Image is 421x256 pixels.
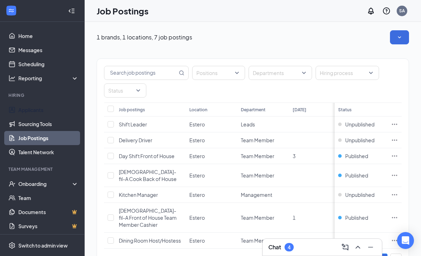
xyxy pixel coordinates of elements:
[8,180,16,187] svg: UserCheck
[237,148,289,164] td: Team Member
[268,243,281,251] h3: Chat
[341,243,349,251] svg: ComposeMessage
[189,107,207,113] div: Location
[119,107,145,113] div: Job postings
[189,214,205,221] span: Estero
[397,232,414,249] div: Open Intercom Messenger
[186,117,237,132] td: Estero
[399,8,405,14] div: SA
[8,75,16,82] svg: Analysis
[18,103,79,117] a: Applicants
[396,34,403,41] svg: SmallChevronDown
[186,148,237,164] td: Estero
[104,66,177,80] input: Search job postings
[241,107,266,113] div: Department
[189,172,205,179] span: Estero
[119,153,175,159] span: Day Shift Front of House
[241,172,274,179] span: Team Member
[293,214,295,221] span: 1
[237,132,289,148] td: Team Member
[345,214,368,221] span: Published
[18,29,79,43] a: Home
[68,7,75,14] svg: Collapse
[345,172,368,179] span: Published
[391,191,398,198] svg: Ellipses
[8,7,15,14] svg: WorkstreamLogo
[186,233,237,249] td: Estero
[354,243,362,251] svg: ChevronUp
[18,145,79,159] a: Talent Network
[237,117,289,132] td: Leads
[367,7,375,15] svg: Notifications
[391,152,398,160] svg: Ellipses
[241,237,274,244] span: Team Member
[345,152,368,160] span: Published
[241,153,274,159] span: Team Member
[119,121,147,127] span: Shift Leader
[18,219,79,233] a: SurveysCrown
[18,43,79,57] a: Messages
[186,187,237,203] td: Estero
[345,191,374,198] span: Unpublished
[289,102,341,117] th: [DATE]
[18,57,79,71] a: Scheduling
[186,132,237,148] td: Estero
[391,137,398,144] svg: Ellipses
[366,243,375,251] svg: Minimize
[119,137,152,143] span: Delivery Driver
[391,172,398,179] svg: Ellipses
[237,203,289,233] td: Team Member
[345,121,374,128] span: Unpublished
[345,137,374,144] span: Unpublished
[288,244,291,250] div: 4
[18,191,79,205] a: Team
[189,121,205,127] span: Estero
[189,137,205,143] span: Estero
[18,131,79,145] a: Job Postings
[186,164,237,187] td: Estero
[119,237,181,244] span: Dining Room Host/Hostess
[189,237,205,244] span: Estero
[345,237,368,244] span: Published
[335,102,388,117] th: Status
[237,187,289,203] td: Management
[189,153,205,159] span: Estero
[293,153,295,159] span: 3
[340,242,351,253] button: ComposeMessage
[241,121,255,127] span: Leads
[8,166,77,172] div: Team Management
[119,207,177,228] span: [DEMOGRAPHIC_DATA]-fil-A Front of House Team Member Cashier
[18,117,79,131] a: Sourcing Tools
[179,70,184,76] svg: MagnifyingGlass
[241,214,274,221] span: Team Member
[186,203,237,233] td: Estero
[8,92,77,98] div: Hiring
[8,242,16,249] svg: Settings
[119,192,158,198] span: Kitchen Manager
[189,192,205,198] span: Estero
[97,5,148,17] h1: Job Postings
[97,33,192,41] p: 1 brands, 1 locations, 7 job postings
[18,180,73,187] div: Onboarding
[18,205,79,219] a: DocumentsCrown
[352,242,364,253] button: ChevronUp
[382,7,391,15] svg: QuestionInfo
[237,233,289,249] td: Team Member
[119,169,177,182] span: [DEMOGRAPHIC_DATA]-fil-A Cook Back of House
[391,237,398,244] svg: Ellipses
[237,164,289,187] td: Team Member
[391,214,398,221] svg: Ellipses
[390,30,409,44] button: SmallChevronDown
[241,192,272,198] span: Management
[18,242,68,249] div: Switch to admin view
[365,242,376,253] button: Minimize
[391,121,398,128] svg: Ellipses
[18,75,79,82] div: Reporting
[241,137,274,143] span: Team Member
